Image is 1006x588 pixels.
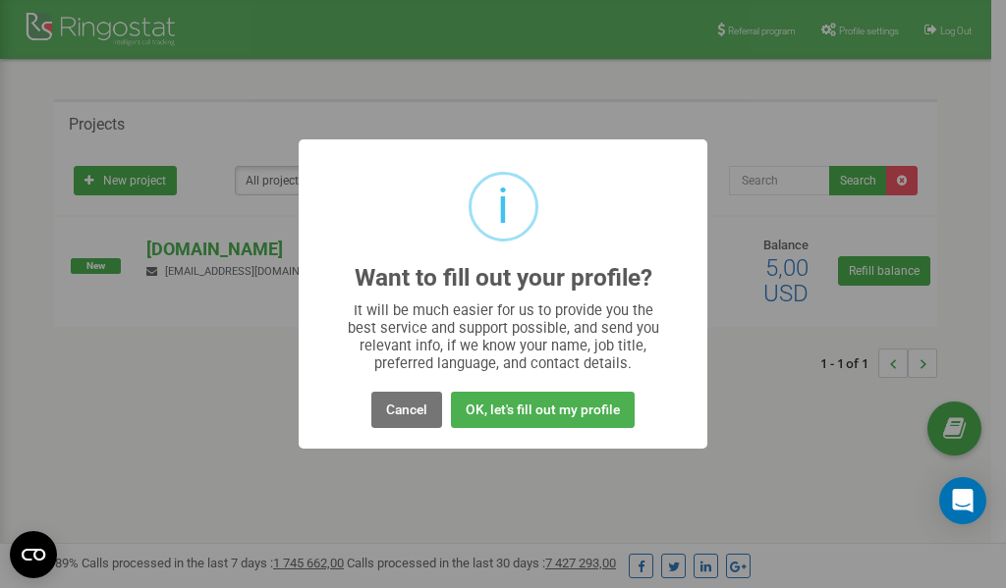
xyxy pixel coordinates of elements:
div: It will be much easier for us to provide you the best service and support possible, and send you ... [338,301,669,372]
button: OK, let's fill out my profile [451,392,635,428]
div: i [497,175,509,239]
button: Cancel [371,392,442,428]
h2: Want to fill out your profile? [355,265,652,292]
button: Open CMP widget [10,531,57,578]
div: Open Intercom Messenger [939,477,986,524]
